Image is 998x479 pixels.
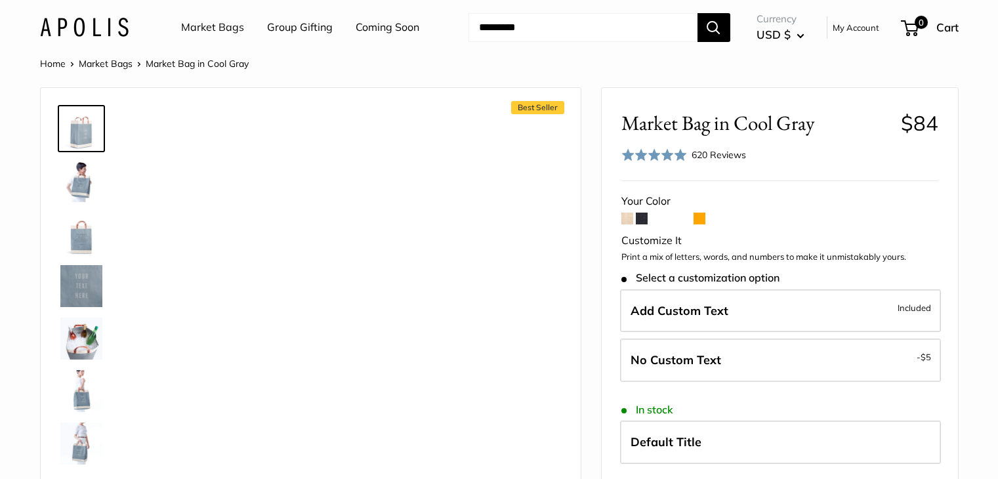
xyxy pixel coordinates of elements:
img: Market Bag in Cool Gray [60,265,102,307]
span: Currency [757,10,804,28]
a: Market Bag in Cool Gray [58,420,105,467]
button: Search [697,13,730,42]
a: Market Bag in Cool Gray [58,210,105,257]
a: My Account [833,20,879,35]
img: Market Bag in Cool Gray [60,160,102,202]
label: Add Custom Text [620,289,941,333]
img: Market Bag in Cool Gray [60,213,102,255]
span: In stock [621,404,673,416]
a: Market Bag in Cool Gray [58,262,105,310]
span: Select a customization option [621,272,780,284]
span: Add Custom Text [631,303,728,318]
span: - [917,349,931,365]
a: Market Bags [79,58,133,70]
span: $84 [901,110,938,136]
span: USD $ [757,28,791,41]
span: Included [898,300,931,316]
input: Search... [468,13,697,42]
img: Market Bag in Cool Gray [60,423,102,465]
a: Market Bag in Cool Gray [58,157,105,205]
a: Market Bag in Cool Gray [58,105,105,152]
span: 0 [914,16,927,29]
span: Best Seller [511,101,564,114]
div: Customize It [621,231,938,251]
img: Apolis [40,18,129,37]
span: $5 [921,352,931,362]
a: Market Bag in Cool Gray [58,315,105,362]
span: Market Bag in Cool Gray [146,58,249,70]
button: USD $ [757,24,804,45]
nav: Breadcrumb [40,55,249,72]
a: Group Gifting [267,18,333,37]
a: Home [40,58,66,70]
span: Market Bag in Cool Gray [621,111,891,135]
img: Market Bag in Cool Gray [60,108,102,150]
label: Leave Blank [620,339,941,382]
img: Market Bag in Cool Gray [60,370,102,412]
a: Coming Soon [356,18,419,37]
a: 0 Cart [902,17,959,38]
a: Market Bags [181,18,244,37]
img: Market Bag in Cool Gray [60,318,102,360]
span: No Custom Text [631,352,721,367]
a: Market Bag in Cool Gray [58,367,105,415]
span: Default Title [631,434,701,449]
span: 620 Reviews [692,149,746,161]
label: Default Title [620,421,941,464]
div: Your Color [621,192,938,211]
p: Print a mix of letters, words, and numbers to make it unmistakably yours. [621,251,938,264]
span: Cart [936,20,959,34]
